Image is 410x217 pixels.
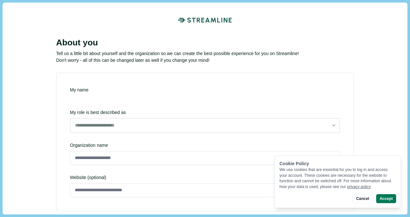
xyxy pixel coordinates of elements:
[56,50,354,57] p: Tell us a little bit about yourself and the organization so we can create the best possible exper...
[70,109,340,133] div: My role is best described as
[347,184,371,189] a: privacy policy
[56,57,354,64] p: Don't worry - all of this can be changed later as well if you change your mind!
[279,167,396,190] div: We use cookies that are essential for you to log in and access your account. These cookies are ne...
[70,174,340,181] span: Website (optional)
[56,38,354,48] div: About you
[376,194,396,203] button: Accept
[352,194,373,203] button: Cancel
[70,142,340,149] div: Organization name
[70,87,340,93] div: My name
[279,161,309,166] span: Cookie Policy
